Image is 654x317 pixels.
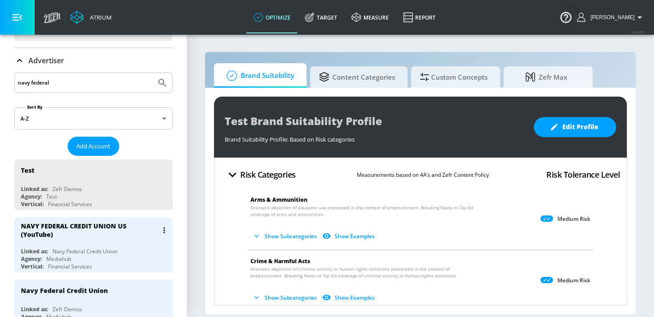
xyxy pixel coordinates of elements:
div: Linked as: [21,248,48,255]
div: Advertiser [14,48,173,73]
p: Medium Risk [557,277,590,284]
button: Show Examples [320,229,378,244]
span: Edit Profile [552,122,598,133]
div: Test [46,193,57,200]
div: Mediahub [46,255,71,263]
span: Arms & Ammunition [250,196,307,203]
div: NAVY FEDERAL CREDIT UNION US (YouTube) [21,222,158,239]
button: Show Examples [320,290,378,305]
button: Risk Categories [221,164,299,185]
div: Zefr Demos [52,185,82,193]
p: Measurements based on 4A’s and Zefr Content Policy [357,170,489,179]
div: NAVY FEDERAL CREDIT UNION US (YouTube)Linked as:Navy Federal Credit UnionAgency:MediahubVertical:... [14,217,173,272]
button: Show Subcategories [250,290,320,305]
div: Vertical: [21,200,44,208]
div: Linked as: [21,305,48,313]
button: Submit Search [153,73,172,93]
a: Report [396,1,443,33]
span: Add Account [77,141,110,151]
h4: Risk Tolerance Level [546,168,620,181]
span: login as: kacey.labar@zefr.com [587,14,634,20]
button: Open Resource Center [553,4,578,29]
div: TestLinked as:Zefr DemosAgency:TestVertical:Financial Services [14,159,173,210]
span: Dramatic depiction of criminal activity or human rights violations presented in the context of en... [250,266,478,279]
div: Test [21,166,34,175]
span: Custom Concepts [420,66,488,88]
div: Vertical: [21,263,44,270]
div: Zefr Demos [52,305,82,313]
p: Advertiser [28,56,64,65]
p: Medium Risk [557,215,590,223]
button: Show Subcategories [250,229,320,244]
div: Agency: [21,193,42,200]
button: Edit Profile [534,117,616,137]
div: Financial Services [48,200,92,208]
button: [PERSON_NAME] [577,12,645,23]
div: Navy Federal Credit Union [21,286,108,295]
button: Add Account [68,137,119,156]
a: measure [344,1,396,33]
h4: Risk Categories [240,168,296,181]
span: Dramatic depiction of weapons use presented in the context of entertainment. Breaking News or Op–... [250,204,478,218]
div: Atrium [86,13,112,21]
input: Search by name [18,77,153,89]
div: A-Z [14,107,173,130]
label: Sort By [25,104,44,110]
span: Content Categories [319,66,395,88]
div: Brand Suitability Profile: Based on Risk categories [225,131,525,143]
div: Navy Federal Credit Union [52,248,117,255]
span: Zefr Max [513,66,580,88]
a: optimize [246,1,298,33]
div: Linked as: [21,185,48,193]
span: v 4.28.0 [633,29,645,34]
span: Crime & Harmful Acts [250,257,310,265]
div: Agency: [21,255,42,263]
a: Target [298,1,344,33]
span: Brand Suitability [223,65,294,86]
div: Financial Services [48,263,92,270]
a: Atrium [70,11,112,24]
